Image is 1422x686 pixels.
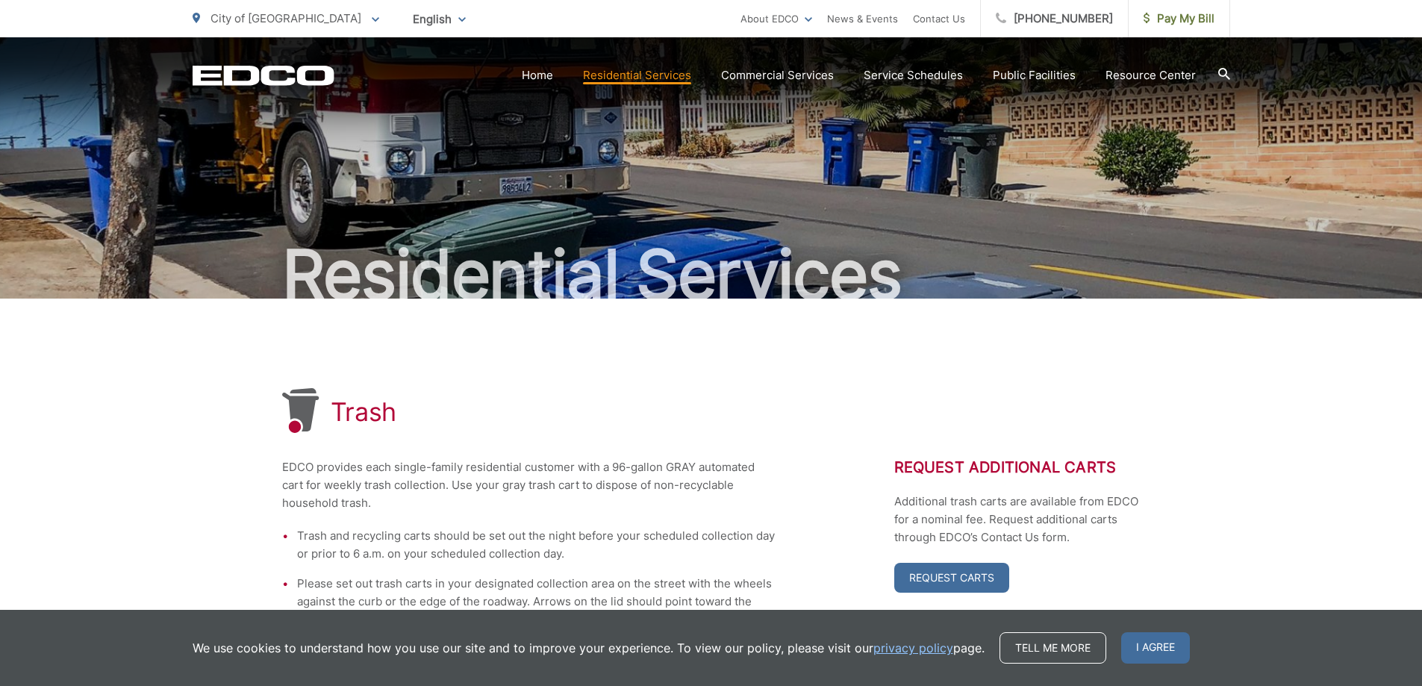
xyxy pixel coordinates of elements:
li: Please set out trash carts in your designated collection area on the street with the wheels again... [297,575,775,629]
h2: Residential Services [193,237,1230,312]
span: Pay My Bill [1144,10,1214,28]
a: EDCD logo. Return to the homepage. [193,65,334,86]
p: EDCO provides each single-family residential customer with a 96-gallon GRAY automated cart for we... [282,458,775,512]
a: Commercial Services [721,66,834,84]
p: Additional trash carts are available from EDCO for a nominal fee. Request additional carts throug... [894,493,1141,546]
a: News & Events [827,10,898,28]
h2: Request Additional Carts [894,458,1141,476]
a: privacy policy [873,639,953,657]
span: I agree [1121,632,1190,664]
a: Public Facilities [993,66,1076,84]
a: About EDCO [740,10,812,28]
span: City of [GEOGRAPHIC_DATA] [211,11,361,25]
a: Request Carts [894,563,1009,593]
a: Service Schedules [864,66,963,84]
h1: Trash [331,397,397,427]
li: Trash and recycling carts should be set out the night before your scheduled collection day or pri... [297,527,775,563]
a: Residential Services [583,66,691,84]
a: Home [522,66,553,84]
a: Tell me more [1000,632,1106,664]
span: English [402,6,477,32]
p: We use cookies to understand how you use our site and to improve your experience. To view our pol... [193,639,985,657]
a: Contact Us [913,10,965,28]
a: Resource Center [1106,66,1196,84]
